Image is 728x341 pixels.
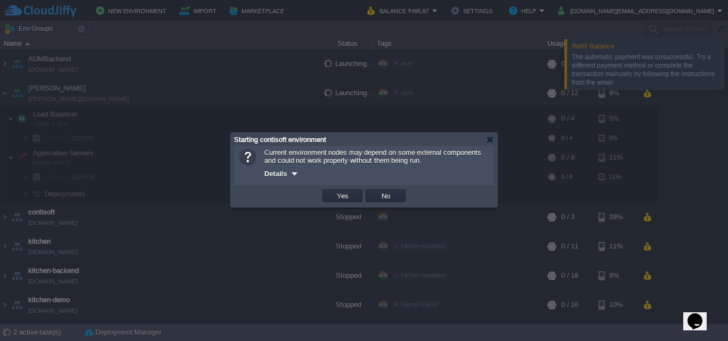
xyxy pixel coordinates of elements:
[234,136,326,144] span: Starting contisoft environment
[264,170,287,178] span: Details
[264,148,481,164] span: Current environment nodes may depend on some external components and could not work properly with...
[683,298,717,330] iframe: chat widget
[378,191,393,201] button: No
[334,191,352,201] button: Yes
